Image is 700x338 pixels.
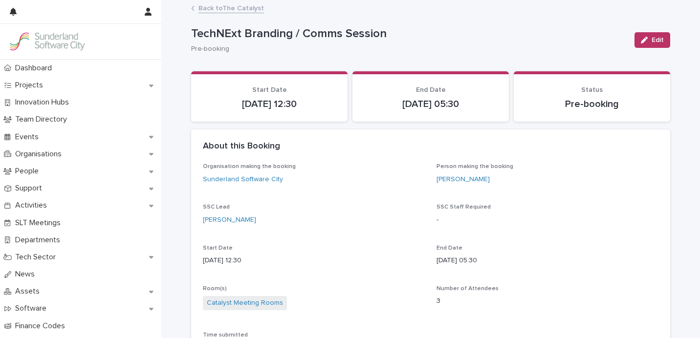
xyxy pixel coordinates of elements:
p: Pre-booking [525,98,658,110]
p: Assets [11,287,47,296]
span: Organisation making the booking [203,164,296,169]
p: [DATE] 05:30 [437,255,658,266]
p: Departments [11,235,68,245]
a: [PERSON_NAME] [203,215,256,225]
span: Start Date [203,245,233,251]
h2: About this Booking [203,141,280,152]
p: [DATE] 12:30 [203,98,336,110]
span: End Date [416,86,446,93]
a: [PERSON_NAME] [437,174,490,185]
span: Number of Attendees [437,286,499,292]
p: 3 [437,296,658,306]
span: SSC Lead [203,204,230,210]
button: Edit [634,32,670,48]
span: End Date [437,245,462,251]
p: - [437,215,658,225]
p: Organisations [11,149,69,159]
span: Time submitted [203,332,248,338]
p: Tech Sector [11,253,64,262]
p: [DATE] 05:30 [364,98,497,110]
p: Team Directory [11,115,75,124]
p: Activities [11,201,55,210]
p: Software [11,304,54,313]
a: Catalyst Meeting Rooms [207,298,283,308]
span: Edit [652,37,664,43]
span: Status [581,86,603,93]
p: [DATE] 12:30 [203,255,425,266]
img: Kay6KQejSz2FjblR6DWv [8,32,86,51]
a: Back toThe Catalyst [198,2,264,13]
p: Finance Codes [11,321,73,331]
p: Dashboard [11,63,60,73]
p: Projects [11,81,51,90]
a: Sunderland Software City [203,174,283,185]
span: Start Date [252,86,287,93]
p: SLT Meetings [11,218,68,228]
p: Innovation Hubs [11,98,77,107]
span: Person making the booking [437,164,513,169]
p: Pre-booking [191,45,623,53]
p: Events [11,132,46,142]
span: Room(s) [203,286,227,292]
p: News [11,270,43,279]
p: Support [11,184,50,193]
p: People [11,167,46,176]
p: TechNExt Branding / Comms Session [191,27,627,41]
span: SSC Staff Required [437,204,491,210]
